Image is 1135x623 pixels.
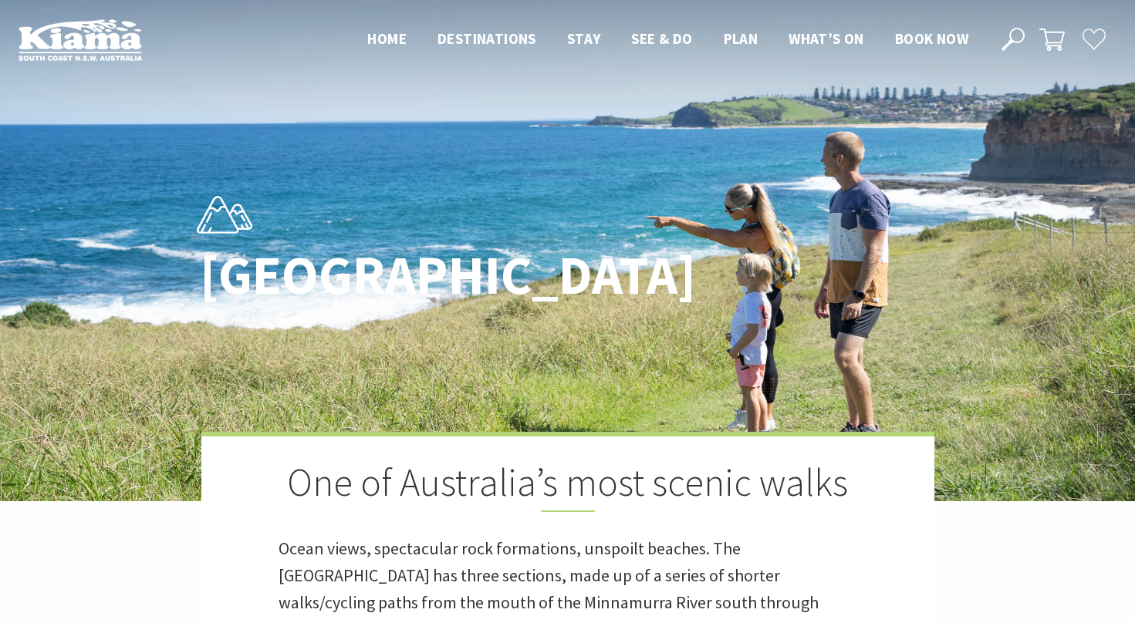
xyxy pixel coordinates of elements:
span: Plan [724,29,758,48]
span: Destinations [437,29,536,48]
h1: [GEOGRAPHIC_DATA] [200,246,636,305]
span: Book now [895,29,968,48]
span: Home [367,29,407,48]
img: Kiama Logo [19,19,142,61]
h2: One of Australia’s most scenic walks [279,460,857,512]
span: What’s On [789,29,864,48]
span: Stay [567,29,601,48]
nav: Main Menu [352,27,984,52]
span: See & Do [631,29,692,48]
